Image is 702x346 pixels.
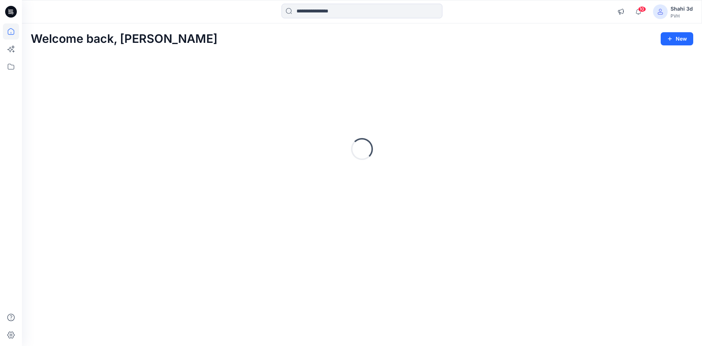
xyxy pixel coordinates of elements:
[638,6,646,12] span: 10
[657,9,663,15] svg: avatar
[31,32,218,46] h2: Welcome back, [PERSON_NAME]
[671,13,693,19] div: PVH
[661,32,693,45] button: New
[671,4,693,13] div: Shahi 3d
